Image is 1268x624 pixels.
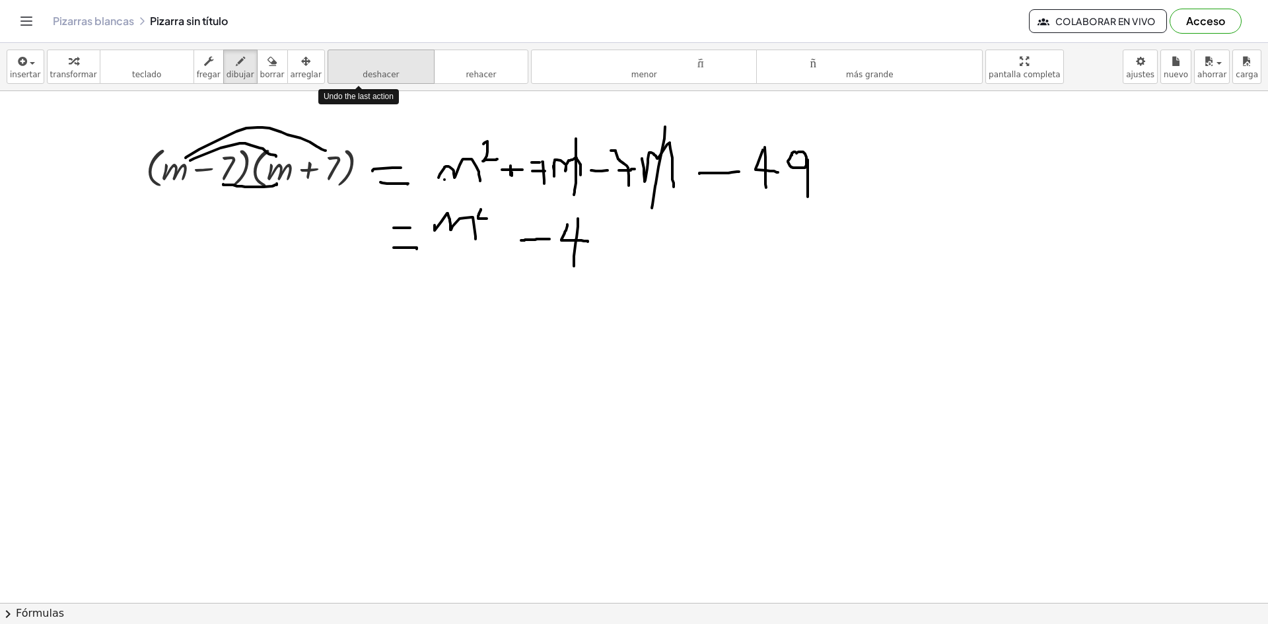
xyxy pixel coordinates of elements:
font: borrar [260,70,285,79]
font: Pizarras blancas [53,14,134,28]
button: Acceso [1170,9,1242,34]
button: fregar [194,50,224,84]
font: deshacer [363,70,399,79]
button: Cambiar navegación [16,11,37,32]
font: arreglar [291,70,322,79]
button: borrar [257,50,288,84]
font: tamaño_del_formato [759,55,979,67]
font: Fórmulas [16,607,64,619]
font: pantalla completa [989,70,1061,79]
font: Acceso [1186,14,1225,28]
font: rehacer [466,70,496,79]
button: tecladoteclado [100,50,194,84]
font: carga [1236,70,1258,79]
font: ahorrar [1197,70,1226,79]
font: teclado [132,70,161,79]
font: tamaño_del_formato [534,55,754,67]
button: ajustes [1123,50,1158,84]
button: transformar [47,50,100,84]
font: menor [631,70,657,79]
font: deshacer [331,55,431,67]
font: fregar [197,70,221,79]
button: pantalla completa [985,50,1064,84]
button: ahorrar [1194,50,1230,84]
button: insertar [7,50,44,84]
button: deshacerdeshacer [328,50,435,84]
div: Undo the last action [318,89,399,104]
button: dibujar [223,50,258,84]
font: más grande [846,70,894,79]
font: teclado [103,55,191,67]
button: tamaño_del_formatomás grande [756,50,983,84]
a: Pizarras blancas [53,15,134,28]
button: Colaborar en vivo [1029,9,1167,33]
button: nuevo [1160,50,1191,84]
button: carga [1232,50,1261,84]
font: transformar [50,70,97,79]
button: rehacerrehacer [434,50,528,84]
font: Colaborar en vivo [1055,15,1156,27]
font: ajustes [1126,70,1154,79]
font: insertar [10,70,41,79]
font: dibujar [227,70,254,79]
button: tamaño_del_formatomenor [531,50,757,84]
font: rehacer [437,55,525,67]
button: arreglar [287,50,325,84]
font: nuevo [1164,70,1188,79]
